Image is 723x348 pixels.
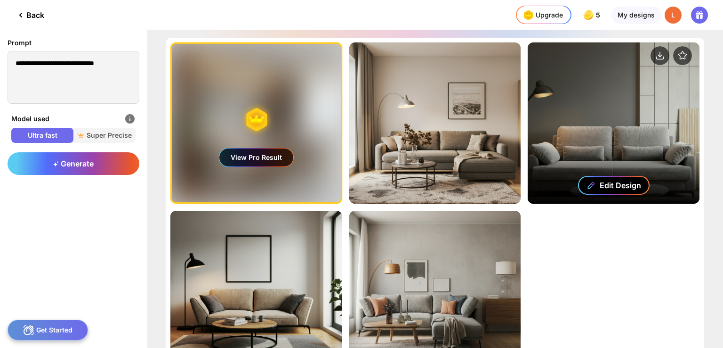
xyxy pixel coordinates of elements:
span: Super Precise [73,131,136,140]
div: Upgrade [521,8,563,23]
div: Back [15,9,44,21]
div: Prompt [8,38,139,48]
span: Ultra fast [11,131,73,140]
div: My designs [611,7,661,24]
div: L [665,7,682,24]
span: Generate [53,159,94,168]
span: 5 [596,11,602,19]
div: Get Started [8,320,88,340]
div: Edit Design [600,181,641,190]
div: View Pro Result [219,149,293,166]
div: Model used [11,113,136,124]
img: upgrade-nav-btn-icon.gif [521,8,536,23]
